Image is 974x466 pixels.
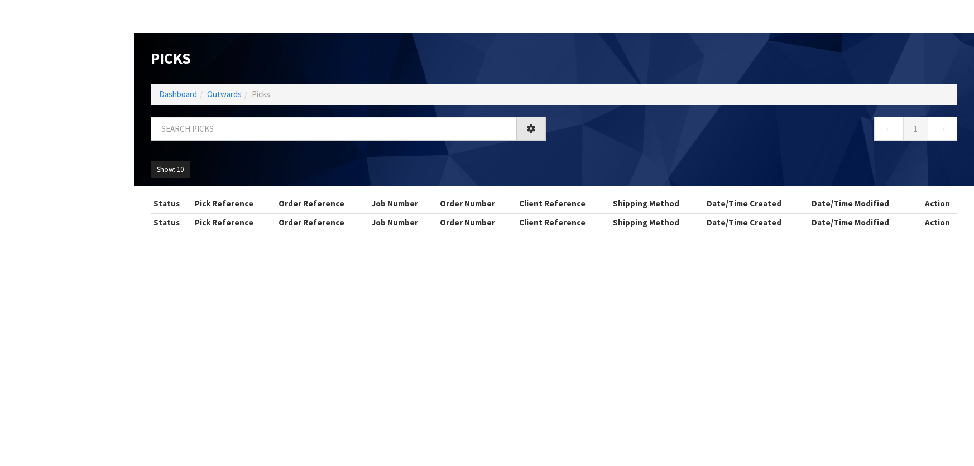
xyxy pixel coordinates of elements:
[159,89,197,99] a: Dashboard
[516,213,610,231] th: Client Reference
[610,213,704,231] th: Shipping Method
[903,117,928,141] a: 1
[192,195,276,213] th: Pick Reference
[151,50,546,67] h1: Picks
[192,213,276,231] th: Pick Reference
[516,195,610,213] th: Client Reference
[704,213,809,231] th: Date/Time Created
[369,195,436,213] th: Job Number
[151,195,192,213] th: Status
[809,195,917,213] th: Date/Time Modified
[917,195,957,213] th: Action
[928,117,957,141] a: →
[704,195,809,213] th: Date/Time Created
[151,117,517,141] input: Search picks
[369,213,436,231] th: Job Number
[874,117,904,141] a: ←
[276,213,369,231] th: Order Reference
[917,213,957,231] th: Action
[437,195,516,213] th: Order Number
[276,195,369,213] th: Order Reference
[809,213,917,231] th: Date/Time Modified
[437,213,516,231] th: Order Number
[563,117,958,144] nav: Page navigation
[151,161,190,179] button: Show: 10
[151,213,192,231] th: Status
[610,195,704,213] th: Shipping Method
[207,89,242,99] a: Outwards
[252,89,270,99] span: Picks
